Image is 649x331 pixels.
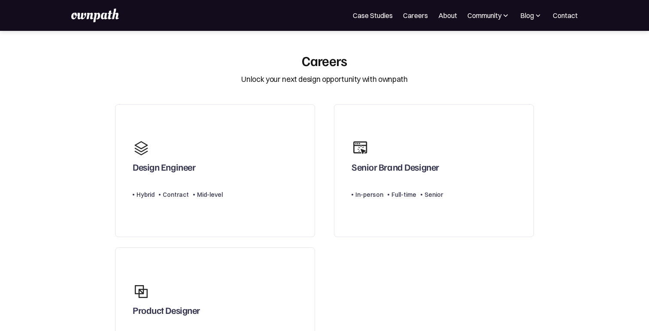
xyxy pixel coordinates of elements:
div: Product Designer [133,304,200,320]
a: Case Studies [353,10,393,21]
a: About [438,10,457,21]
a: Design EngineerHybridContractMid-level [115,104,315,238]
div: Careers [302,52,347,69]
div: Senior Brand Designer [352,161,439,177]
div: Full-time [391,190,416,200]
div: Mid-level [197,190,223,200]
div: Community [467,10,510,21]
div: Community [467,10,501,21]
div: Design Engineer [133,161,195,177]
div: Senior [425,190,443,200]
div: Blog [520,10,543,21]
a: Senior Brand DesignerIn-personFull-timeSenior [334,104,534,238]
div: Contract [163,190,189,200]
a: Contact [553,10,578,21]
a: Careers [403,10,428,21]
div: Hybrid [136,190,155,200]
div: Unlock your next design opportunity with ownpath [241,74,407,85]
div: In-person [355,190,383,200]
div: Blog [520,10,534,21]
